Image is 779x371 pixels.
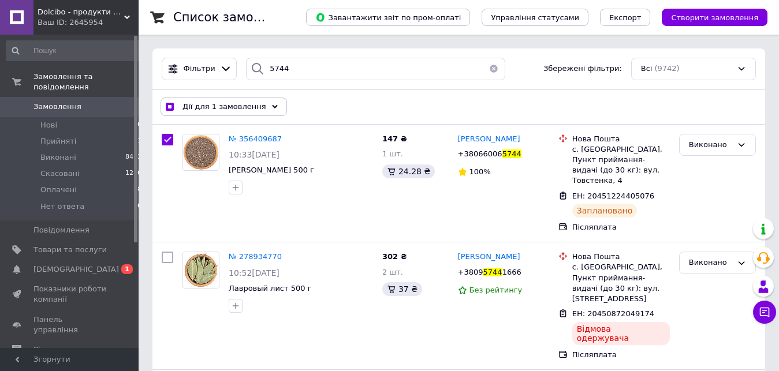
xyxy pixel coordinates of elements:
span: 302 ₴ [382,252,407,261]
span: Оплачені [40,185,77,195]
span: 10:33[DATE] [229,150,279,159]
div: 24.28 ₴ [382,164,435,178]
span: Фільтри [184,63,215,74]
span: Всі [641,63,653,74]
a: Створити замовлення [650,13,767,21]
span: Dolcibo - продукти харчування з усього світу! [38,7,124,17]
span: Показники роботи компанії [33,284,107,305]
span: 5744 [502,149,521,158]
span: 147 ₴ [382,134,407,143]
span: Без рейтингу [469,286,523,294]
span: Виконані [40,152,76,163]
span: 8413 [125,152,141,163]
span: 1666 [502,268,521,276]
span: ЕН: 20450872049174 [572,309,654,318]
button: Чат з покупцем [753,301,776,324]
button: Створити замовлення [662,9,767,26]
span: +3809 [458,268,483,276]
span: Експорт [609,13,642,22]
span: 2 шт. [382,268,403,276]
a: № 278934770 [229,252,282,261]
a: Лавровый лист 500 г [229,284,312,293]
span: 100% [469,167,491,176]
a: [PERSON_NAME] 500 г [229,166,314,174]
div: Нова Пошта [572,134,670,144]
span: +380660065744 [458,149,521,158]
span: Створити замовлення [671,13,758,22]
span: 0 [137,201,141,212]
img: Фото товару [183,252,219,288]
div: 37 ₴ [382,282,422,296]
h1: Список замовлень [173,10,290,24]
div: Ваш ID: 2645954 [38,17,139,28]
button: Завантажити звіт по пром-оплаті [306,9,470,26]
span: Дії для 1 замовлення [182,102,266,112]
span: ЕН: 20451224405076 [572,192,654,200]
span: 5744 [483,268,502,276]
span: (9742) [654,64,679,73]
div: Виконано [689,257,732,269]
span: 21 [133,136,141,147]
a: [PERSON_NAME] [458,134,520,145]
button: Експорт [600,9,651,26]
span: 0 [137,120,141,130]
span: +380957441666 [458,268,521,276]
span: Скасовані [40,168,80,179]
button: Очистить [482,58,505,80]
div: с. [GEOGRAPHIC_DATA], Пункт приймання-видачі (до 30 кг): вул. Товстенка, 4 [572,144,670,186]
span: 28 [133,185,141,195]
span: Нові [40,120,57,130]
span: 1 шт. [382,149,403,158]
a: Фото товару [182,134,219,171]
a: № 356409687 [229,134,282,143]
a: [PERSON_NAME] [458,252,520,263]
span: Панель управління [33,314,107,335]
span: Повідомлення [33,225,90,235]
span: Замовлення та повідомлення [33,72,139,92]
div: Післяплата [572,222,670,233]
span: Товари та послуги [33,245,107,255]
button: Управління статусами [482,9,588,26]
div: Післяплата [572,350,670,360]
span: [DEMOGRAPHIC_DATA] [33,264,119,275]
span: +38066006 [458,149,502,158]
span: Замовлення [33,102,81,112]
span: Збережені фільтри: [543,63,622,74]
span: Прийняті [40,136,76,147]
span: [PERSON_NAME] [458,134,520,143]
span: 1 [121,264,133,274]
div: Нова Пошта [572,252,670,262]
span: 1280 [125,168,141,179]
div: Заплановано [572,204,638,218]
div: с. [GEOGRAPHIC_DATA], Пункт приймання-видачі (до 30 кг): вул. [STREET_ADDRESS] [572,262,670,304]
img: Фото товару [183,134,219,170]
input: Пошук [6,40,143,61]
span: Відгуки [33,344,64,355]
a: Фото товару [182,252,219,288]
div: Відмова одержувача [572,322,670,345]
span: Завантажити звіт по пром-оплаті [315,12,461,23]
span: 10:52[DATE] [229,268,279,278]
div: Виконано [689,139,732,151]
span: Управління статусами [491,13,579,22]
input: Пошук за номером замовлення, ПІБ покупця, номером телефону, Email, номером накладної [246,58,505,80]
span: Нет ответа [40,201,84,212]
span: [PERSON_NAME] [458,252,520,261]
